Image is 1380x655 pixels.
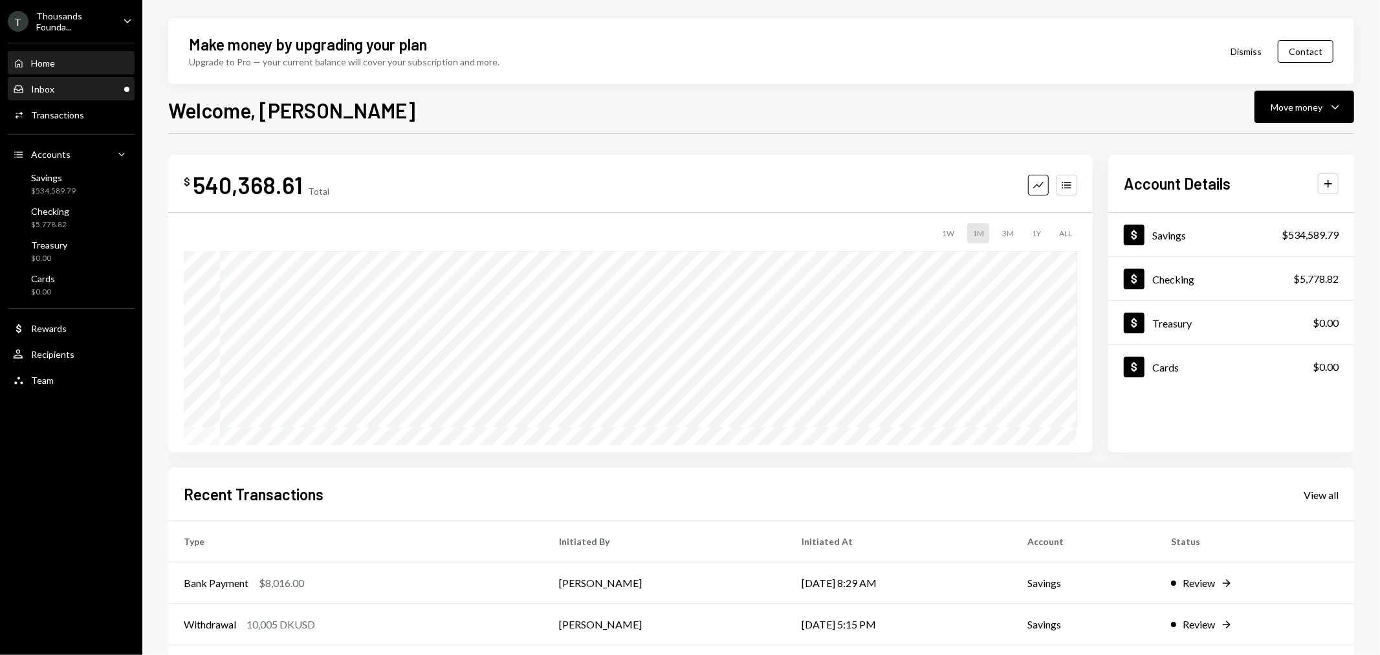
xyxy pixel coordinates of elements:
div: Savings [31,172,76,183]
div: Review [1183,617,1215,632]
div: Treasury [31,239,67,250]
a: Home [8,51,135,74]
div: $5,778.82 [1293,271,1339,287]
div: Treasury [1152,317,1192,329]
a: Transactions [8,103,135,126]
h2: Recent Transactions [184,483,323,505]
div: 3M [997,223,1019,243]
td: [DATE] 8:29 AM [786,562,1013,604]
div: Bank Payment [184,575,248,591]
a: View all [1304,487,1339,502]
div: ALL [1054,223,1077,243]
div: 540,368.61 [193,170,303,199]
div: Withdrawal [184,617,236,632]
a: Treasury$0.00 [8,236,135,267]
div: Checking [1152,273,1194,285]
h1: Welcome, [PERSON_NAME] [168,97,415,123]
a: Inbox [8,77,135,100]
button: Dismiss [1214,36,1278,67]
div: $0.00 [1313,315,1339,331]
div: Home [31,58,55,69]
div: 1Y [1027,223,1046,243]
a: Team [8,368,135,392]
td: [PERSON_NAME] [543,604,786,645]
button: Contact [1278,40,1333,63]
a: Accounts [8,142,135,166]
div: Total [308,186,329,197]
a: Cards$0.00 [8,269,135,300]
div: 1M [967,223,989,243]
div: Make money by upgrading your plan [189,34,427,55]
a: Checking$5,778.82 [1108,257,1354,300]
a: Savings$534,589.79 [8,168,135,199]
div: 10,005 DKUSD [246,617,315,632]
div: Team [31,375,54,386]
button: Move money [1254,91,1354,123]
a: Recipients [8,342,135,366]
td: Savings [1012,562,1155,604]
div: T [8,11,28,32]
th: Status [1155,521,1354,562]
a: Treasury$0.00 [1108,301,1354,344]
div: Rewards [31,323,67,334]
td: [PERSON_NAME] [543,562,786,604]
div: Review [1183,575,1215,591]
div: Recipients [31,349,74,360]
div: Move money [1271,100,1322,114]
div: View all [1304,489,1339,502]
a: Cards$0.00 [1108,345,1354,388]
div: Transactions [31,109,84,120]
div: Cards [31,273,55,284]
div: $534,589.79 [1282,227,1339,243]
div: $0.00 [31,287,55,298]
th: Account [1012,521,1155,562]
div: $534,589.79 [31,186,76,197]
th: Initiated At [786,521,1013,562]
div: $0.00 [1313,359,1339,375]
div: Cards [1152,361,1179,373]
div: Checking [31,206,69,217]
div: $ [184,175,190,188]
td: [DATE] 5:15 PM [786,604,1013,645]
a: Rewards [8,316,135,340]
div: Accounts [31,149,71,160]
div: $5,778.82 [31,219,69,230]
a: Savings$534,589.79 [1108,213,1354,256]
div: Inbox [31,83,54,94]
div: Upgrade to Pro — your current balance will cover your subscription and more. [189,55,499,69]
a: Checking$5,778.82 [8,202,135,233]
div: $8,016.00 [259,575,304,591]
th: Type [168,521,543,562]
div: $0.00 [31,253,67,264]
div: Savings [1152,229,1186,241]
div: Thousands Founda... [36,10,113,32]
th: Initiated By [543,521,786,562]
div: 1W [937,223,959,243]
td: Savings [1012,604,1155,645]
h2: Account Details [1124,173,1231,194]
